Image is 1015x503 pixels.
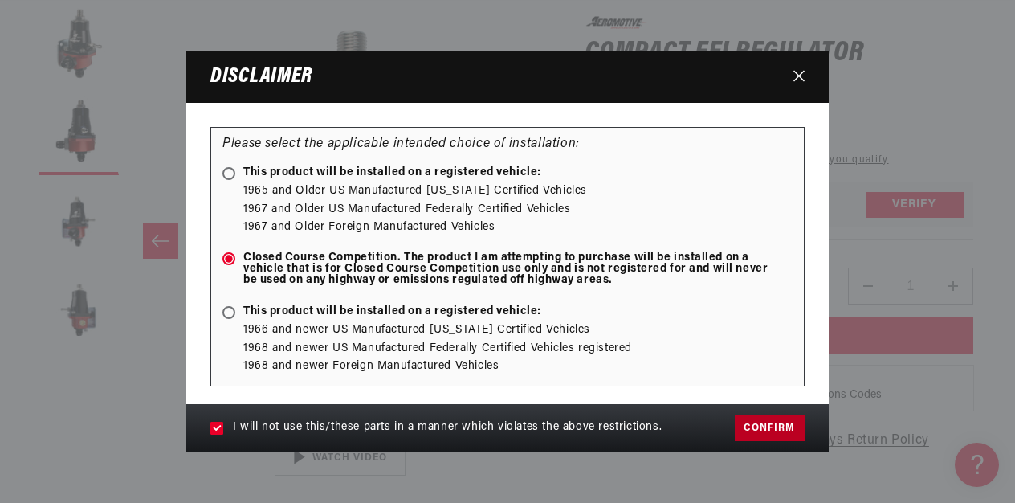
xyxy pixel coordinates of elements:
li: 1966 and newer US Manufactured [US_STATE] Certified Vehicles [243,321,793,339]
button: Confirm [735,415,805,441]
li: 1967 and Older US Manufactured Federally Certified Vehicles [243,201,793,219]
p: Please select the applicable intended choice of installation: [222,134,793,155]
li: 1968 and newer Foreign Manufactured Vehicles [243,358,793,375]
li: 1965 and Older US Manufactured [US_STATE] Certified Vehicles [243,182,793,200]
span: I will not use this/these parts in a manner which violates the above restrictions. [233,422,662,435]
span: This product will be installed on a registered vehicle: [222,167,541,178]
li: 1968 and newer US Manufactured Federally Certified Vehicles registered [243,340,793,358]
span: This product will be installed on a registered vehicle: [222,306,541,317]
button: Close [785,62,813,92]
span: Closed Course Competition. The product I am attempting to purchase will be installed on a vehicle... [222,252,777,286]
li: 1967 and Older Foreign Manufactured Vehicles [243,219,793,236]
h3: Disclaimer [210,67,312,86]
